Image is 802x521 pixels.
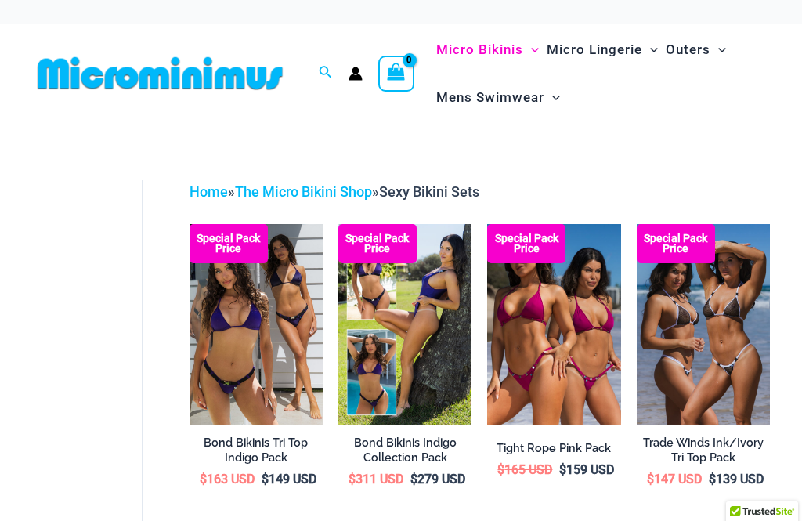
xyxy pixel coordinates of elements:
[262,472,269,487] span: $
[637,436,770,471] a: Trade Winds Ink/Ivory Tri Top Pack
[200,472,207,487] span: $
[436,30,523,70] span: Micro Bikinis
[349,472,356,487] span: $
[544,78,560,118] span: Menu Toggle
[637,224,770,425] img: Top Bum Pack
[559,462,614,477] bdi: 159 USD
[410,472,465,487] bdi: 279 USD
[637,436,770,465] h2: Trade Winds Ink/Ivory Tri Top Pack
[637,224,770,425] a: Top Bum Pack Top Bum Pack bTop Bum Pack b
[559,462,566,477] span: $
[487,441,620,461] a: Tight Rope Pink Pack
[709,472,764,487] bdi: 139 USD
[319,63,333,83] a: Search icon link
[432,26,543,74] a: Micro BikinisMenu ToggleMenu Toggle
[410,472,417,487] span: $
[497,462,552,477] bdi: 165 USD
[235,183,372,200] a: The Micro Bikini Shop
[190,436,323,465] h2: Bond Bikinis Tri Top Indigo Pack
[647,472,654,487] span: $
[190,436,323,471] a: Bond Bikinis Tri Top Indigo Pack
[190,224,323,425] a: Bond Indigo Tri Top Pack (1) Bond Indigo Tri Top Pack Back (1)Bond Indigo Tri Top Pack Back (1)
[487,224,620,425] img: Collection Pack F
[647,472,702,487] bdi: 147 USD
[543,26,662,74] a: Micro LingerieMenu ToggleMenu Toggle
[338,224,471,425] img: Bond Inidgo Collection Pack (10)
[338,233,417,254] b: Special Pack Price
[338,436,471,465] h2: Bond Bikinis Indigo Collection Pack
[487,441,620,456] h2: Tight Rope Pink Pack
[709,472,716,487] span: $
[39,168,180,481] iframe: TrustedSite Certified
[642,30,658,70] span: Menu Toggle
[349,472,403,487] bdi: 311 USD
[190,233,268,254] b: Special Pack Price
[338,436,471,471] a: Bond Bikinis Indigo Collection Pack
[666,30,710,70] span: Outers
[378,56,414,92] a: View Shopping Cart, empty
[200,472,255,487] bdi: 163 USD
[190,183,228,200] a: Home
[523,30,539,70] span: Menu Toggle
[432,74,564,121] a: Mens SwimwearMenu ToggleMenu Toggle
[637,233,715,254] b: Special Pack Price
[487,224,620,425] a: Collection Pack F Collection Pack B (3)Collection Pack B (3)
[547,30,642,70] span: Micro Lingerie
[190,224,323,425] img: Bond Indigo Tri Top Pack (1)
[31,56,289,91] img: MM SHOP LOGO FLAT
[436,78,544,118] span: Mens Swimwear
[430,24,771,124] nav: Site Navigation
[497,462,504,477] span: $
[487,233,565,254] b: Special Pack Price
[338,224,471,425] a: Bond Inidgo Collection Pack (10) Bond Indigo Bikini Collection Pack Back (6)Bond Indigo Bikini Co...
[262,472,316,487] bdi: 149 USD
[710,30,726,70] span: Menu Toggle
[349,67,363,81] a: Account icon link
[662,26,730,74] a: OutersMenu ToggleMenu Toggle
[379,183,479,200] span: Sexy Bikini Sets
[190,183,479,200] span: » »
